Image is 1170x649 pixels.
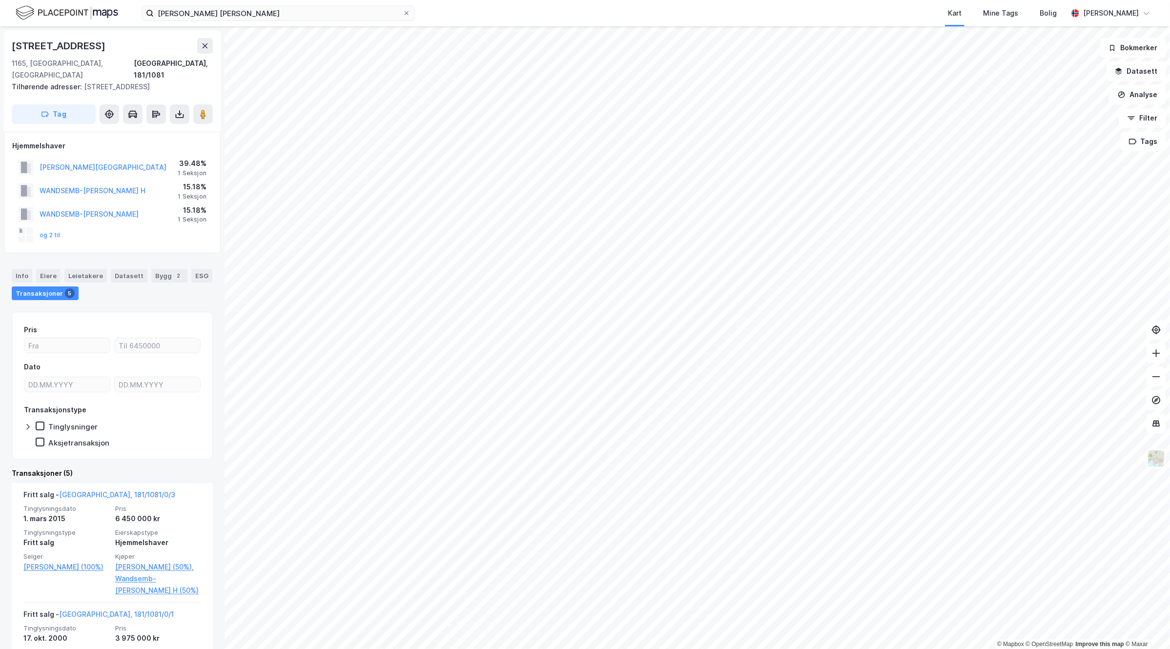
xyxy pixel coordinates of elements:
[23,505,109,513] span: Tinglysningsdato
[24,361,41,373] div: Dato
[1100,38,1166,58] button: Bokmerker
[36,269,61,283] div: Eiere
[23,552,109,561] span: Selger
[154,6,403,20] input: Søk på adresse, matrikkel, gårdeiere, leietakere eller personer
[12,467,213,479] div: Transaksjoner (5)
[59,610,174,618] a: [GEOGRAPHIC_DATA], 181/1081/0/1
[983,7,1018,19] div: Mine Tags
[1040,7,1057,19] div: Bolig
[134,58,213,81] div: [GEOGRAPHIC_DATA], 181/1081
[65,288,75,298] div: 5
[48,422,98,431] div: Tinglysninger
[178,216,206,223] div: 1 Seksjon
[23,513,109,525] div: 1. mars 2015
[1026,641,1073,648] a: OpenStreetMap
[997,641,1024,648] a: Mapbox
[1119,108,1166,128] button: Filter
[191,269,212,283] div: ESG
[12,104,96,124] button: Tag
[23,489,175,505] div: Fritt salg -
[24,404,86,416] div: Transaksjonstype
[1083,7,1139,19] div: [PERSON_NAME]
[115,338,200,353] input: Til 6450000
[115,573,201,596] a: Wandsemb-[PERSON_NAME] H (50%)
[1076,641,1124,648] a: Improve this map
[24,338,110,353] input: Fra
[151,269,187,283] div: Bygg
[23,608,174,624] div: Fritt salg -
[115,632,201,644] div: 3 975 000 kr
[1121,132,1166,151] button: Tags
[1107,61,1166,81] button: Datasett
[948,7,962,19] div: Kart
[178,181,206,193] div: 15.18%
[12,286,79,300] div: Transaksjoner
[23,632,109,644] div: 17. okt. 2000
[1147,449,1166,468] img: Z
[12,82,84,91] span: Tilhørende adresser:
[1109,85,1166,104] button: Analyse
[16,4,118,21] img: logo.f888ab2527a4732fd821a326f86c7f29.svg
[115,537,201,548] div: Hjemmelshaver
[115,624,201,632] span: Pris
[115,528,201,537] span: Eierskapstype
[178,193,206,201] div: 1 Seksjon
[59,490,175,499] a: [GEOGRAPHIC_DATA], 181/1081/0/3
[115,561,201,573] a: [PERSON_NAME] (50%),
[24,324,37,336] div: Pris
[48,438,109,447] div: Aksjetransaksjon
[115,552,201,561] span: Kjøper
[178,158,206,169] div: 39.48%
[24,377,110,392] input: DD.MM.YYYY
[12,140,212,152] div: Hjemmelshaver
[23,528,109,537] span: Tinglysningstype
[178,204,206,216] div: 15.18%
[178,169,206,177] div: 1 Seksjon
[115,377,200,392] input: DD.MM.YYYY
[1121,602,1170,649] iframe: Chat Widget
[111,269,147,283] div: Datasett
[174,271,184,281] div: 2
[12,81,205,93] div: [STREET_ADDRESS]
[12,38,107,54] div: [STREET_ADDRESS]
[64,269,107,283] div: Leietakere
[23,561,109,573] a: [PERSON_NAME] (100%)
[12,58,134,81] div: 1165, [GEOGRAPHIC_DATA], [GEOGRAPHIC_DATA]
[12,269,32,283] div: Info
[115,513,201,525] div: 6 450 000 kr
[23,537,109,548] div: Fritt salg
[115,505,201,513] span: Pris
[23,624,109,632] span: Tinglysningsdato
